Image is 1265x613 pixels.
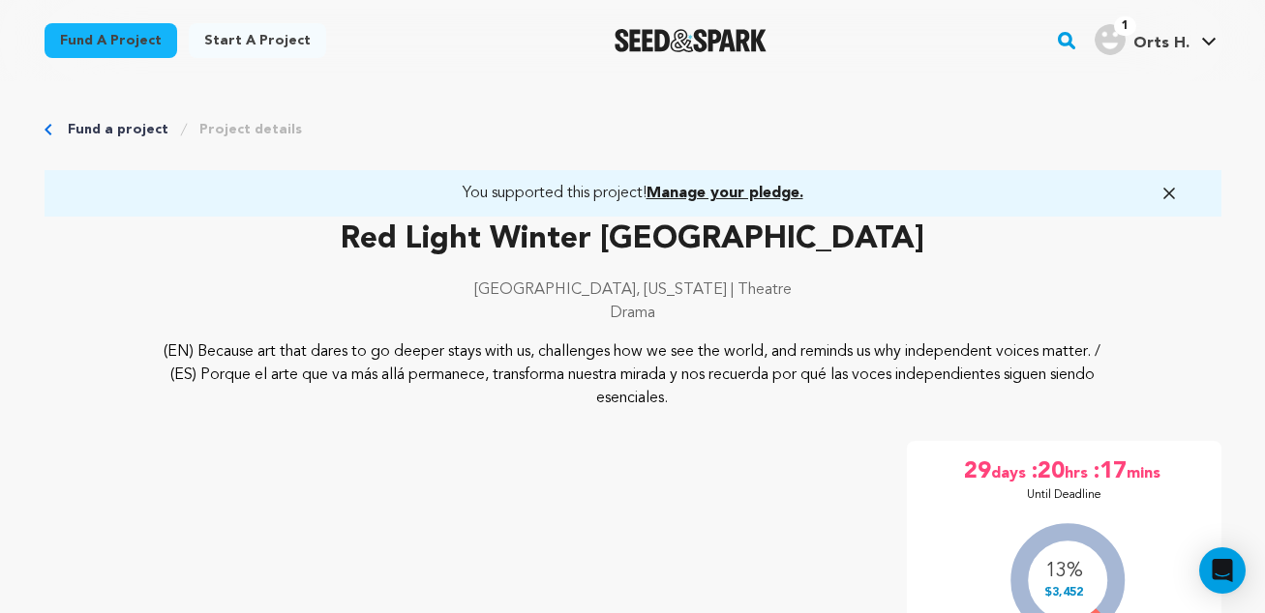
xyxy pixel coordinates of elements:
span: hrs [1065,456,1092,487]
span: days [991,456,1030,487]
a: Fund a project [45,23,177,58]
a: Fund a project [68,120,168,139]
a: Start a project [189,23,326,58]
div: Open Intercom Messenger [1199,547,1246,594]
div: Breadcrumb [45,120,1221,139]
p: [GEOGRAPHIC_DATA], [US_STATE] | Theatre [45,278,1221,302]
span: mins [1127,456,1164,487]
span: :20 [1030,456,1065,487]
span: Orts H.'s Profile [1091,20,1220,61]
span: :17 [1092,456,1127,487]
a: Project details [199,120,302,139]
img: Seed&Spark Logo Dark Mode [615,29,767,52]
p: Drama [45,302,1221,325]
span: 1 [1114,16,1136,36]
img: user.png [1095,24,1126,55]
a: Orts H.'s Profile [1091,20,1220,55]
span: Orts H. [1133,36,1190,51]
p: Red Light Winter [GEOGRAPHIC_DATA] [45,217,1221,263]
span: Manage your pledge. [647,186,803,201]
a: Seed&Spark Homepage [615,29,767,52]
a: You supported this project!Manage your pledge. [68,182,1198,205]
div: Orts H.'s Profile [1095,24,1190,55]
span: 29 [964,456,991,487]
p: Until Deadline [1027,487,1101,503]
p: (EN) Because art that dares to go deeper stays with us, challenges how we see the world, and remi... [162,340,1103,410]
